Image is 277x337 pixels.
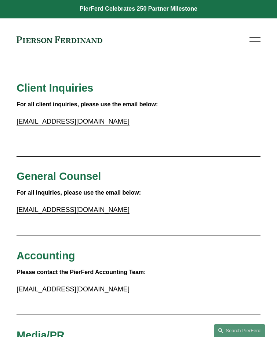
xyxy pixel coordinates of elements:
[17,285,130,293] a: [EMAIL_ADDRESS][DOMAIN_NAME]
[214,324,265,337] a: Search this site
[17,206,130,213] a: [EMAIL_ADDRESS][DOMAIN_NAME]
[17,269,146,275] strong: Please contact the PierFerd Accounting Team:
[17,170,101,182] span: General Counsel
[17,189,141,196] strong: For all inquiries, please use the email below:
[17,250,75,262] span: Accounting
[17,101,158,107] strong: For all client inquiries, please use the email below:
[17,82,93,94] span: Client Inquiries
[17,118,130,125] a: [EMAIL_ADDRESS][DOMAIN_NAME]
